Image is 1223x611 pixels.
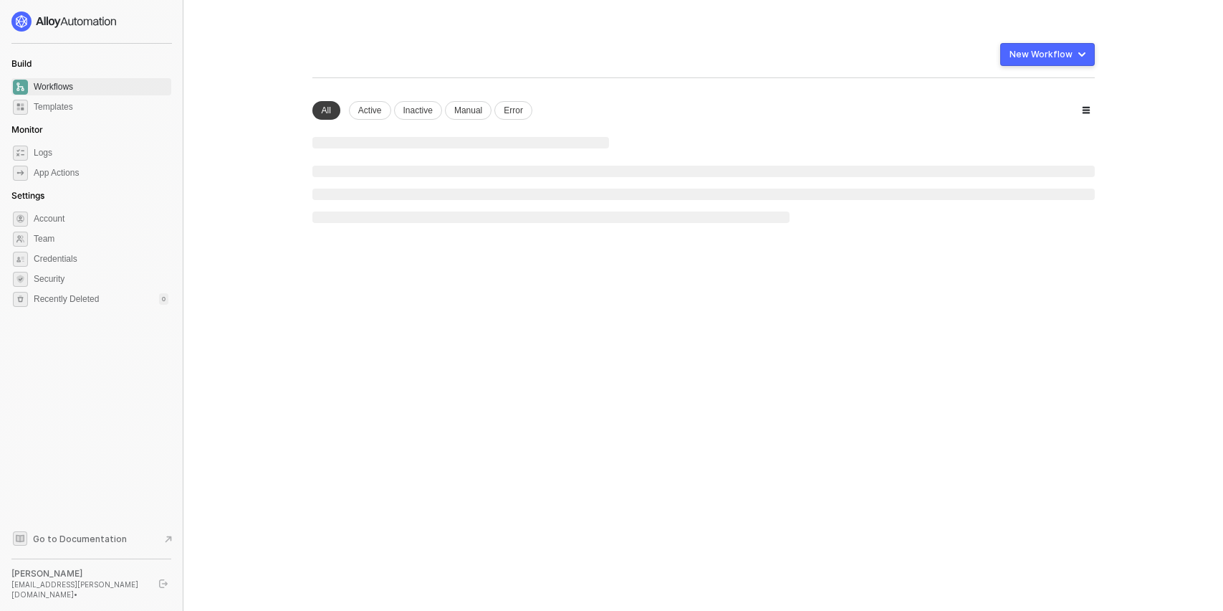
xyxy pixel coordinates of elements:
[11,190,44,201] span: Settings
[11,11,171,32] a: logo
[34,78,168,95] span: Workflows
[1000,43,1095,66] button: New Workflow
[11,58,32,69] span: Build
[349,101,391,120] div: Active
[13,80,28,95] span: dashboard
[34,144,168,161] span: Logs
[34,293,99,305] span: Recently Deleted
[161,532,176,546] span: document-arrow
[13,252,28,267] span: credentials
[13,212,28,227] span: settings
[11,124,43,135] span: Monitor
[34,210,168,227] span: Account
[13,100,28,115] span: marketplace
[11,11,117,32] img: logo
[13,531,27,546] span: documentation
[1009,49,1073,60] div: New Workflow
[13,166,28,181] span: icon-app-actions
[312,101,340,120] div: All
[13,272,28,287] span: security
[13,146,28,161] span: icon-logs
[11,530,172,547] a: Knowledge Base
[34,98,168,115] span: Templates
[33,533,127,545] span: Go to Documentation
[445,101,491,120] div: Manual
[34,250,168,267] span: Credentials
[13,232,28,247] span: team
[11,579,146,600] div: [EMAIL_ADDRESS][PERSON_NAME][DOMAIN_NAME] •
[34,270,168,288] span: Security
[494,101,532,120] div: Error
[159,579,168,588] span: logout
[34,230,168,247] span: Team
[394,101,442,120] div: Inactive
[13,292,28,307] span: settings
[34,167,79,179] div: App Actions
[159,293,168,305] div: 0
[11,568,146,579] div: [PERSON_NAME]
